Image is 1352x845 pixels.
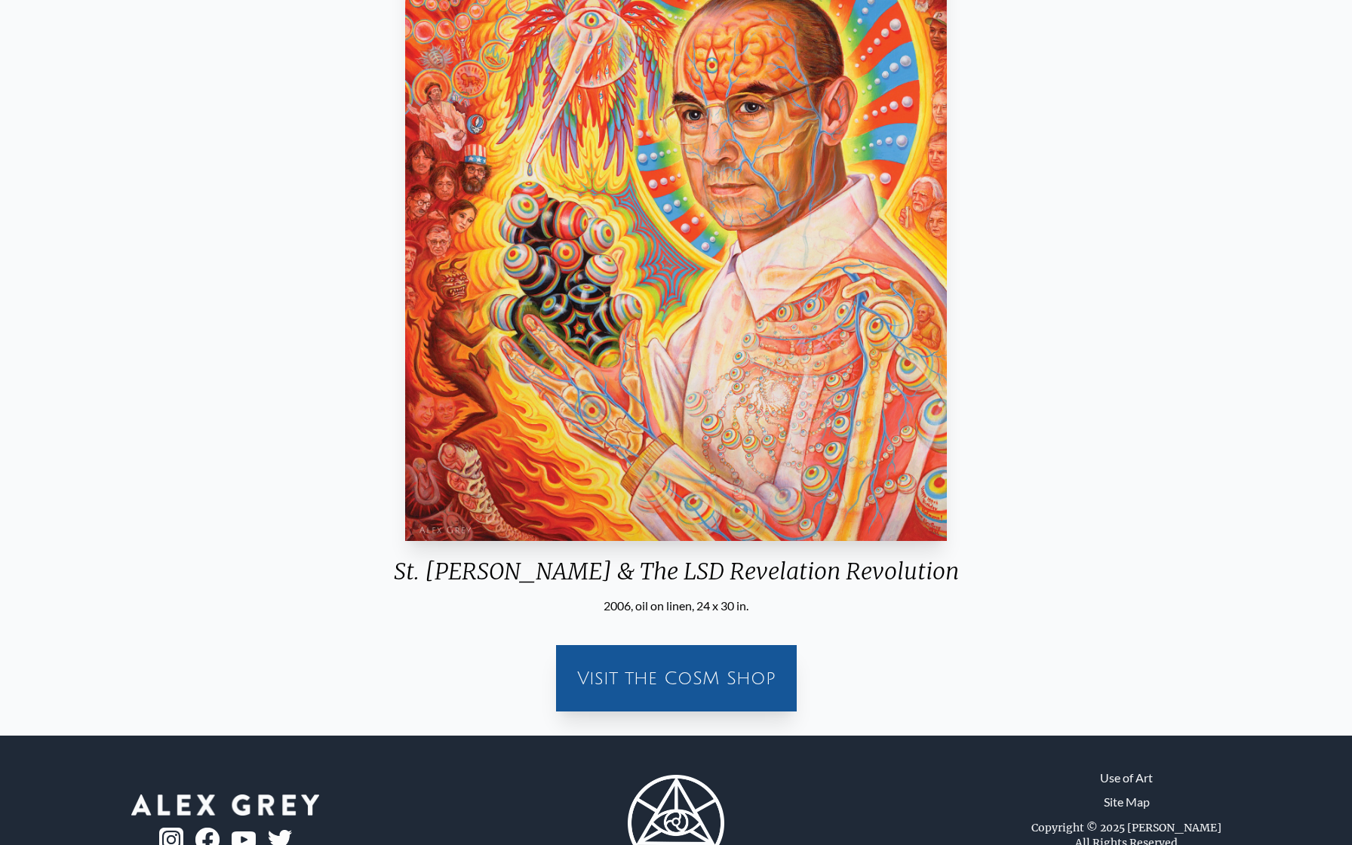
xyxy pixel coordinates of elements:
div: St. [PERSON_NAME] & The LSD Revelation Revolution [382,558,971,597]
a: Visit the CoSM Shop [565,654,788,702]
a: Use of Art [1100,769,1153,787]
div: 2006, oil on linen, 24 x 30 in. [382,597,971,615]
div: Copyright © 2025 [PERSON_NAME] [1031,820,1221,835]
a: Site Map [1104,793,1150,811]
